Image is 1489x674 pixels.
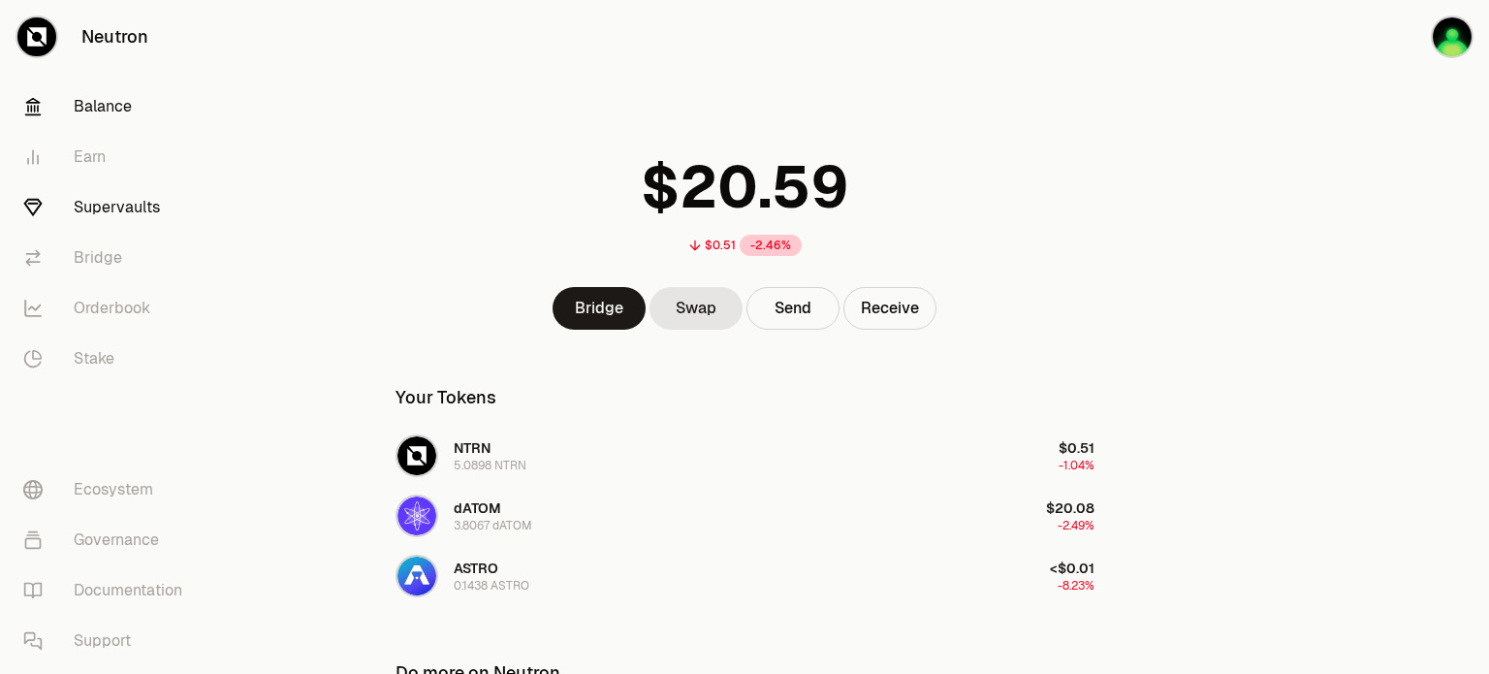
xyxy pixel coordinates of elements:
div: 3.8067 dATOM [454,518,532,533]
a: Stake [8,334,209,384]
a: Documentation [8,565,209,616]
button: dATOM LogodATOM3.8067 dATOM$20.08-2.49% [384,487,1106,545]
a: Balance [8,81,209,132]
img: ASTRO Logo [397,557,436,595]
span: <$0.01 [1050,560,1094,577]
a: Ecosystem [8,465,209,515]
a: Governance [8,515,209,565]
a: Support [8,616,209,666]
span: -1.04% [1059,458,1094,473]
img: NTRN Logo [397,436,436,475]
button: ASTRO LogoASTRO0.1438 ASTRO<$0.01-8.23% [384,547,1106,605]
a: Swap [649,287,743,330]
a: Supervaults [8,182,209,233]
img: main [1433,17,1472,56]
span: -8.23% [1058,578,1094,594]
div: -2.46% [740,235,802,256]
div: 5.0898 NTRN [454,458,526,473]
a: Bridge [8,233,209,283]
span: NTRN [454,439,491,457]
div: $0.51 [705,238,736,253]
span: ASTRO [454,560,498,577]
span: $0.51 [1059,439,1094,457]
button: Send [746,287,840,330]
a: Bridge [553,287,646,330]
img: dATOM Logo [397,497,436,535]
a: Earn [8,132,209,182]
button: Receive [843,287,936,330]
span: $20.08 [1046,499,1094,517]
span: -2.49% [1058,518,1094,533]
a: Orderbook [8,283,209,334]
div: Your Tokens [396,384,496,411]
div: 0.1438 ASTRO [454,578,529,594]
span: dATOM [454,499,501,517]
button: NTRN LogoNTRN5.0898 NTRN$0.51-1.04% [384,427,1106,485]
